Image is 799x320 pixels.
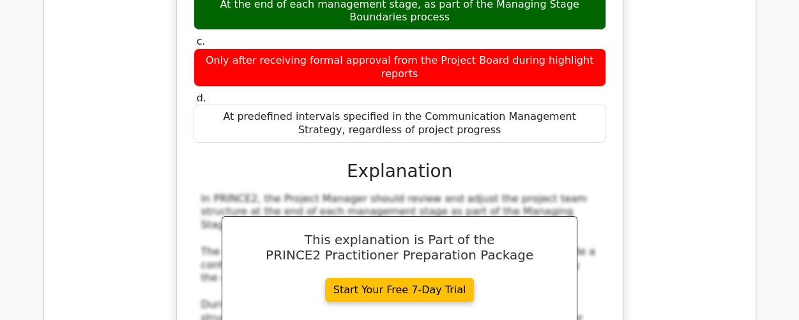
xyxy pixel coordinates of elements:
div: Only after receiving formal approval from the Project Board during highlight reports [194,48,606,87]
span: d. [197,92,206,104]
h3: Explanation [201,161,598,182]
a: Start Your Free 7-Day Trial [325,278,475,302]
span: c. [197,35,206,47]
div: At predefined intervals specified in the Communication Management Strategy, regardless of project... [194,105,606,143]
